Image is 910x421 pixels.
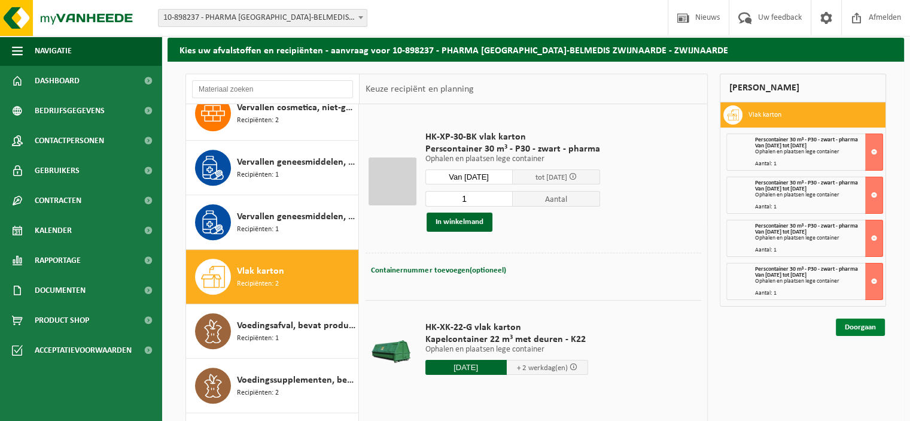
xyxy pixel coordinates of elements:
div: Aantal: 1 [755,161,882,167]
strong: Van [DATE] tot [DATE] [755,186,806,192]
button: Voedingsafval, bevat producten van dierlijke oorsprong, onverpakt, categorie 3 Recipiënten: 1 [186,304,359,359]
span: Recipiënten: 1 [237,169,279,181]
span: 10-898237 - PHARMA BELGIUM-BELMEDIS ZWIJNAARDE - ZWIJNAARDE [158,9,367,27]
p: Ophalen en plaatsen lege container [425,155,600,163]
div: Aantal: 1 [755,204,882,210]
span: Recipiënten: 2 [237,278,279,290]
div: Ophalen en plaatsen lege container [755,149,882,155]
span: Recipiënten: 2 [237,387,279,399]
span: Product Shop [35,305,89,335]
input: Selecteer datum [425,360,507,375]
span: Kalender [35,216,72,246]
span: Navigatie [35,36,72,66]
strong: Van [DATE] tot [DATE] [755,229,806,235]
span: Recipiënten: 2 [237,115,279,126]
h2: Kies uw afvalstoffen en recipiënten - aanvraag voor 10-898237 - PHARMA [GEOGRAPHIC_DATA]-BELMEDIS... [168,38,904,61]
span: + 2 werkdag(en) [517,364,568,372]
button: Containernummer toevoegen(optioneel) [370,262,507,279]
span: Vlak karton [237,264,284,278]
span: Aantal [513,191,600,207]
div: Ophalen en plaatsen lege container [755,235,882,241]
span: Vervallen geneesmiddelen, kleinverpakking, niet gevaarlijk (industrieel) [237,210,355,224]
input: Selecteer datum [425,169,513,184]
span: Contracten [35,186,81,216]
div: Aantal: 1 [755,247,882,253]
span: tot [DATE] [535,174,567,181]
div: Ophalen en plaatsen lege container [755,278,882,284]
div: [PERSON_NAME] [720,74,886,102]
button: Vlak karton Recipiënten: 2 [186,250,359,304]
span: Rapportage [35,246,81,275]
input: Materiaal zoeken [192,80,353,98]
button: In winkelmand [427,213,492,232]
span: Perscontainer 30 m³ - P30 - zwart - pharma [755,223,858,229]
span: Perscontainer 30 m³ - P30 - zwart - pharma [755,137,858,143]
span: Recipiënten: 1 [237,333,279,344]
button: Vervallen geneesmiddelen, gevaarlijk (industrieel) in kleinverpakking Recipiënten: 1 [186,141,359,195]
span: Recipiënten: 1 [237,224,279,235]
span: Containernummer toevoegen(optioneel) [371,266,506,274]
span: HK-XK-22-G vlak karton [425,322,588,334]
span: Perscontainer 30 m³ - P30 - zwart - pharma [755,266,858,272]
span: Vervallen cosmetica, niet-gevaarlijk (industrieel) in kleinverpakking [237,101,355,115]
div: Keuze recipiënt en planning [360,74,479,104]
span: Kapelcontainer 22 m³ met deuren - K22 [425,334,588,346]
span: 10-898237 - PHARMA BELGIUM-BELMEDIS ZWIJNAARDE - ZWIJNAARDE [159,10,367,26]
div: Ophalen en plaatsen lege container [755,192,882,198]
span: Voedingsafval, bevat producten van dierlijke oorsprong, onverpakt, categorie 3 [237,319,355,333]
span: Gebruikers [35,156,80,186]
span: Dashboard [35,66,80,96]
h3: Vlak karton [748,105,781,125]
span: Contactpersonen [35,126,104,156]
a: Doorgaan [836,319,885,336]
p: Ophalen en plaatsen lege container [425,346,588,354]
button: Vervallen cosmetica, niet-gevaarlijk (industrieel) in kleinverpakking Recipiënten: 2 [186,86,359,141]
button: Voedingssupplementen, bevat producten van dierlijke oorsprong, categorie 3 Recipiënten: 2 [186,359,359,413]
span: Documenten [35,275,86,305]
div: Aantal: 1 [755,290,882,296]
button: Vervallen geneesmiddelen, kleinverpakking, niet gevaarlijk (industrieel) Recipiënten: 1 [186,195,359,250]
span: Vervallen geneesmiddelen, gevaarlijk (industrieel) in kleinverpakking [237,155,355,169]
span: Voedingssupplementen, bevat producten van dierlijke oorsprong, categorie 3 [237,373,355,387]
span: Perscontainer 30 m³ - P30 - zwart - pharma [755,180,858,186]
span: Perscontainer 30 m³ - P30 - zwart - pharma [425,143,600,155]
span: Acceptatievoorwaarden [35,335,132,365]
span: HK-XP-30-BK vlak karton [425,131,600,143]
strong: Van [DATE] tot [DATE] [755,272,806,278]
span: Bedrijfsgegevens [35,96,105,126]
strong: Van [DATE] tot [DATE] [755,143,806,149]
